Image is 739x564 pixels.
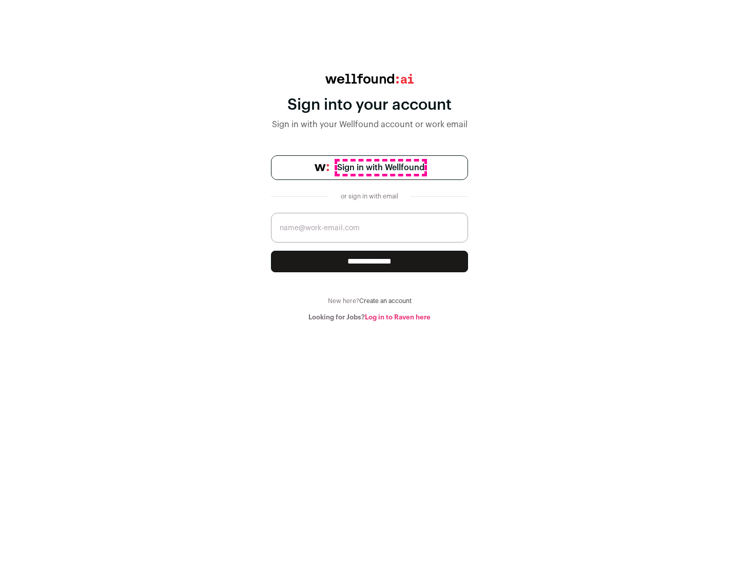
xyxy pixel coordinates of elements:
[271,313,468,321] div: Looking for Jobs?
[271,213,468,243] input: name@work-email.com
[271,96,468,114] div: Sign into your account
[325,74,414,84] img: wellfound:ai
[271,118,468,131] div: Sign in with your Wellfound account or work email
[271,155,468,180] a: Sign in with Wellfound
[271,297,468,305] div: New here?
[365,314,431,320] a: Log in to Raven here
[337,192,402,200] div: or sign in with email
[359,298,412,304] a: Create an account
[337,162,424,174] span: Sign in with Wellfound
[315,164,329,171] img: wellfound-symbol-flush-black-fb3c872781a75f747ccb3a119075da62bfe97bd399995f84a933054e44a575c4.png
